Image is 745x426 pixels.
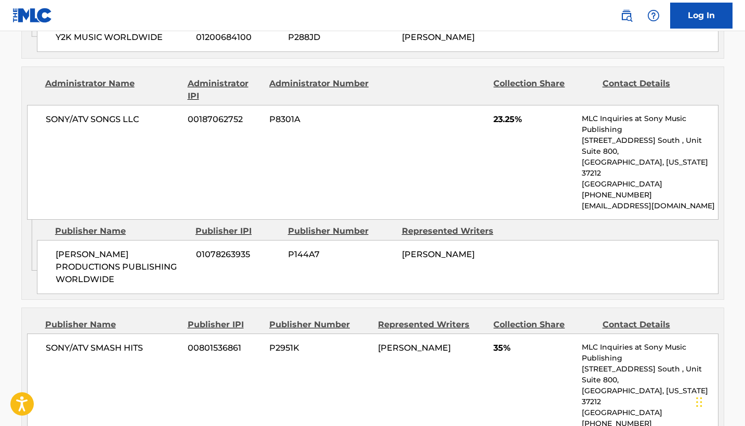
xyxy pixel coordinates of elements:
[582,407,717,418] p: [GEOGRAPHIC_DATA]
[56,248,188,286] span: [PERSON_NAME] PRODUCTIONS PUBLISHING WORLDWIDE
[643,5,664,26] div: Help
[269,77,370,102] div: Administrator Number
[616,5,637,26] a: Public Search
[493,342,574,354] span: 35%
[582,201,717,211] p: [EMAIL_ADDRESS][DOMAIN_NAME]
[582,113,717,135] p: MLC Inquiries at Sony Music Publishing
[582,179,717,190] p: [GEOGRAPHIC_DATA]
[188,342,262,354] span: 00801536861
[620,9,633,22] img: search
[196,248,280,261] span: 01078263935
[269,342,370,354] span: P2951K
[603,77,703,102] div: Contact Details
[46,342,180,354] span: SONY/ATV SMASH HITS
[12,8,53,23] img: MLC Logo
[45,77,180,102] div: Administrator Name
[46,113,180,126] span: SONY/ATV SONGS LLC
[582,190,717,201] p: [PHONE_NUMBER]
[582,364,717,385] p: [STREET_ADDRESS] South , Unit Suite 800,
[582,135,717,157] p: [STREET_ADDRESS] South , Unit Suite 800,
[582,157,717,179] p: [GEOGRAPHIC_DATA], [US_STATE] 37212
[55,225,188,237] div: Publisher Name
[288,225,394,237] div: Publisher Number
[269,113,370,126] span: P8301A
[269,318,370,331] div: Publisher Number
[195,225,280,237] div: Publisher IPI
[188,77,262,102] div: Administrator IPI
[402,32,475,42] span: [PERSON_NAME]
[493,113,574,126] span: 23.25%
[56,31,188,44] span: Y2K MUSIC WORLDWIDE
[45,318,180,331] div: Publisher Name
[493,77,594,102] div: Collection Share
[493,318,594,331] div: Collection Share
[188,318,262,331] div: Publisher IPI
[693,376,745,426] iframe: Chat Widget
[582,342,717,364] p: MLC Inquiries at Sony Music Publishing
[603,318,703,331] div: Contact Details
[582,385,717,407] p: [GEOGRAPHIC_DATA], [US_STATE] 37212
[378,343,451,353] span: [PERSON_NAME]
[696,387,702,418] div: Drag
[647,9,660,22] img: help
[288,248,394,261] span: P144A7
[670,3,733,29] a: Log In
[188,113,262,126] span: 00187062752
[402,225,508,237] div: Represented Writers
[378,318,486,331] div: Represented Writers
[288,31,394,44] span: P288JD
[196,31,280,44] span: 01200684100
[402,249,475,259] span: [PERSON_NAME]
